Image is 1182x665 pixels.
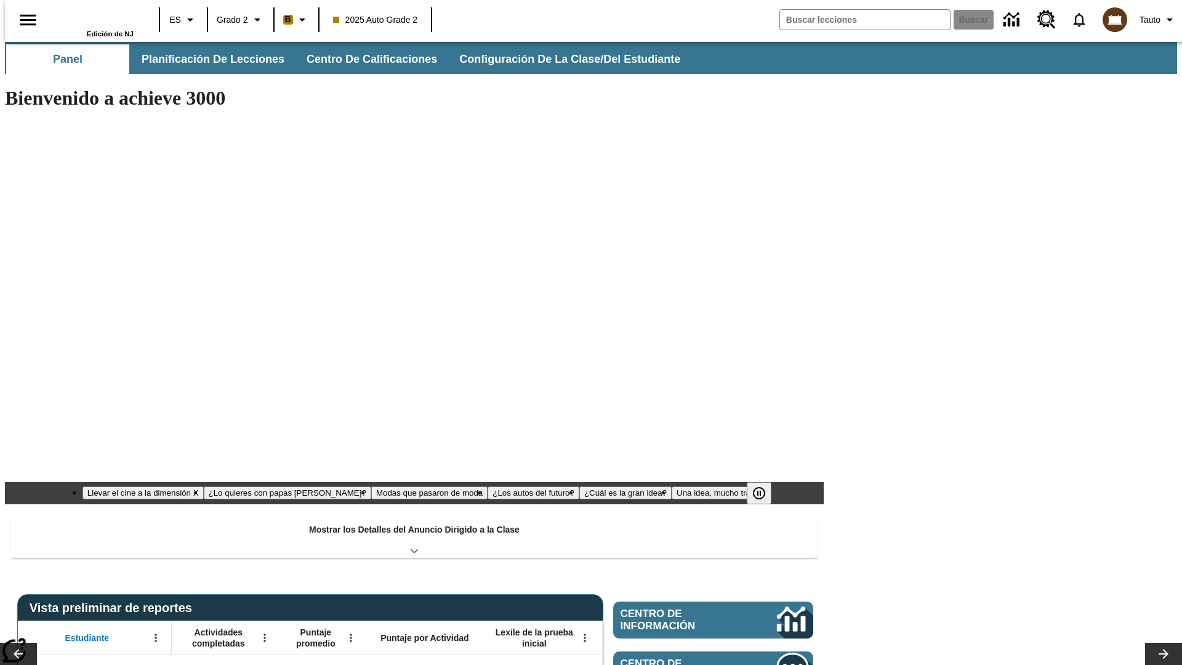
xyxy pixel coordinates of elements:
[169,14,181,26] span: ES
[488,486,579,499] button: Diapositiva 4 ¿Los autos del futuro?
[747,482,771,504] button: Pausar
[309,523,520,536] p: Mostrar los Detalles del Anuncio Dirigido a la Clase
[1095,4,1135,36] button: Escoja un nuevo avatar
[579,486,672,499] button: Diapositiva 5 ¿Cuál es la gran idea?
[87,30,134,38] span: Edición de NJ
[178,627,259,649] span: Actividades completadas
[30,601,198,615] span: Vista preliminar de reportes
[54,4,134,38] div: Portada
[5,42,1177,74] div: Subbarra de navegación
[132,44,294,74] button: Planificación de lecciones
[82,486,204,499] button: Diapositiva 1 Llevar el cine a la dimensión X
[5,87,824,110] h1: Bienvenido a achieve 3000
[164,9,203,31] button: Lenguaje: ES, Selecciona un idioma
[1140,14,1160,26] span: Tauto
[5,44,691,74] div: Subbarra de navegación
[621,608,736,632] span: Centro de información
[286,627,345,649] span: Puntaje promedio
[285,12,291,27] span: B
[747,482,784,504] div: Pausar
[11,516,818,558] div: Mostrar los Detalles del Anuncio Dirigido a la Clase
[1030,3,1063,36] a: Centro de recursos, Se abrirá en una pestaña nueva.
[1063,4,1095,36] a: Notificaciones
[297,44,447,74] button: Centro de calificaciones
[780,10,950,30] input: Buscar campo
[489,627,579,649] span: Lexile de la prueba inicial
[333,14,418,26] span: 2025 Auto Grade 2
[1103,7,1127,32] img: avatar image
[996,3,1030,37] a: Centro de información
[278,9,315,31] button: Boost El color de la clase es anaranjado claro. Cambiar el color de la clase.
[342,629,360,647] button: Abrir menú
[380,632,468,643] span: Puntaje por Actividad
[10,2,46,38] button: Abrir el menú lateral
[54,6,134,30] a: Portada
[204,486,371,499] button: Diapositiva 2 ¿Lo quieres con papas fritas?
[1145,643,1182,665] button: Carrusel de lecciones, seguir
[65,632,110,643] span: Estudiante
[613,602,813,639] a: Centro de información
[6,44,129,74] button: Panel
[1135,9,1182,31] button: Perfil/Configuración
[212,9,270,31] button: Grado: Grado 2, Elige un grado
[147,629,165,647] button: Abrir menú
[217,14,248,26] span: Grado 2
[449,44,690,74] button: Configuración de la clase/del estudiante
[576,629,594,647] button: Abrir menú
[672,486,771,499] button: Diapositiva 6 Una idea, mucho trabajo
[371,486,488,499] button: Diapositiva 3 Modas que pasaron de moda
[255,629,274,647] button: Abrir menú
